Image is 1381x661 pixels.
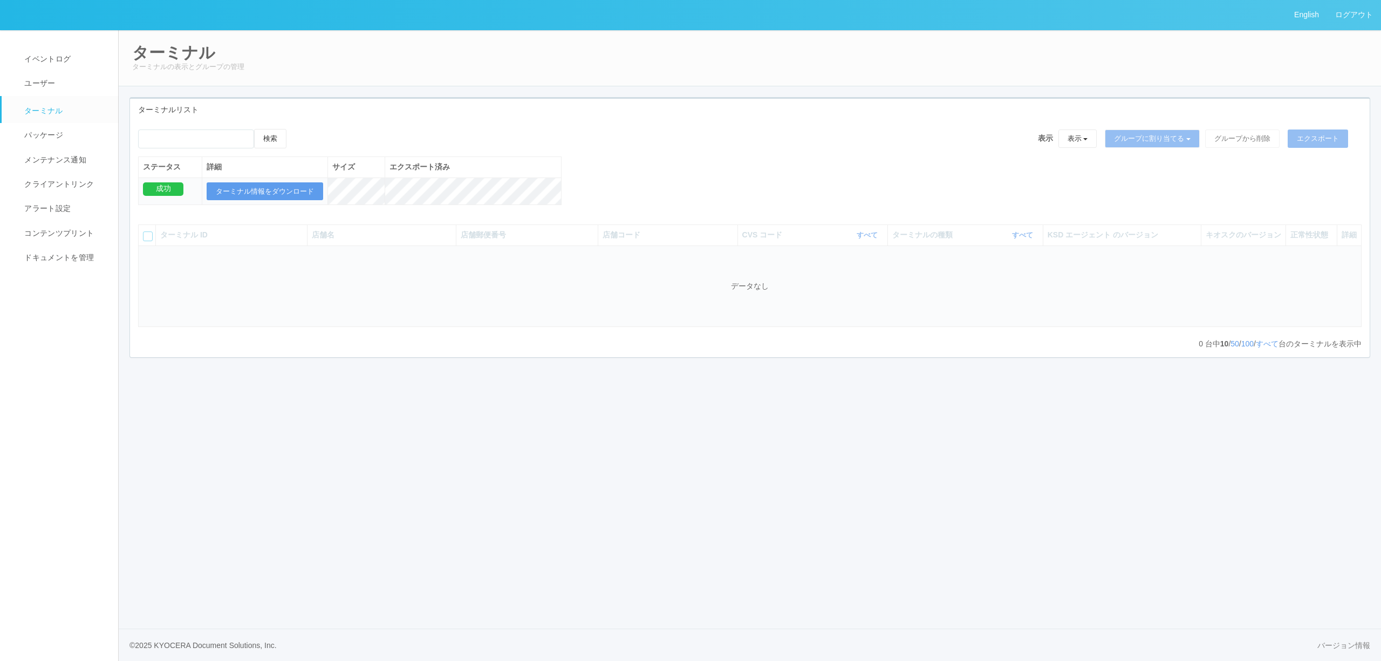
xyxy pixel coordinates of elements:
span: イベントログ [22,54,71,63]
button: すべて [854,230,883,241]
a: すべて [1012,231,1036,239]
h2: ターミナル [132,44,1368,62]
div: エクスポート済み [389,161,557,173]
a: コンテンツプリント [2,221,128,246]
a: 50 [1230,339,1239,348]
div: ターミナルリスト [130,99,1370,121]
a: バージョン情報 [1317,640,1370,651]
span: 店舗名 [312,230,334,239]
span: アラート設定 [22,204,71,213]
a: イベントログ [2,47,128,71]
button: すべて [1009,230,1038,241]
span: 店舗郵便番号 [461,230,506,239]
button: グループから削除 [1205,130,1280,148]
span: コンテンツプリント [22,229,94,237]
p: ターミナルの表示とグループの管理 [132,62,1368,72]
span: ユーザー [22,79,55,87]
td: データなし [139,246,1362,327]
span: クライアントリンク [22,180,94,188]
span: 10 [1220,339,1229,348]
a: すべて [857,231,880,239]
div: ターミナル ID [160,229,303,241]
span: 正常性状態 [1290,230,1328,239]
button: 検索 [254,129,286,148]
span: ターミナル [22,106,63,115]
a: アラート設定 [2,196,128,221]
p: 台中 / / / 台のターミナルを表示中 [1199,338,1362,350]
button: グループに割り当てる [1105,130,1200,148]
span: メンテナンス通知 [22,155,86,164]
span: キオスクのバージョン [1206,230,1281,239]
a: メンテナンス通知 [2,148,128,172]
div: 詳細 [1342,229,1357,241]
span: CVS コード [742,229,785,241]
span: 0 [1199,339,1205,348]
a: すべて [1256,339,1279,348]
button: 表示 [1058,130,1097,148]
a: ターミナル [2,96,128,123]
span: ドキュメントを管理 [22,253,94,262]
span: 店舗コード [603,230,640,239]
span: KSD エージェント のバージョン [1048,230,1158,239]
div: ステータス [143,161,197,173]
a: ドキュメントを管理 [2,246,128,270]
div: 成功 [143,182,183,196]
div: サイズ [332,161,381,173]
a: ユーザー [2,71,128,96]
div: 詳細 [207,161,323,173]
a: クライアントリンク [2,172,128,196]
span: ターミナルの種類 [892,229,955,241]
span: 表示 [1038,133,1053,144]
span: © 2025 KYOCERA Document Solutions, Inc. [129,641,277,650]
span: パッケージ [22,131,63,139]
a: パッケージ [2,123,128,147]
a: 100 [1241,339,1254,348]
button: ターミナル情報をダウンロード [207,182,323,201]
button: エクスポート [1288,130,1348,148]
